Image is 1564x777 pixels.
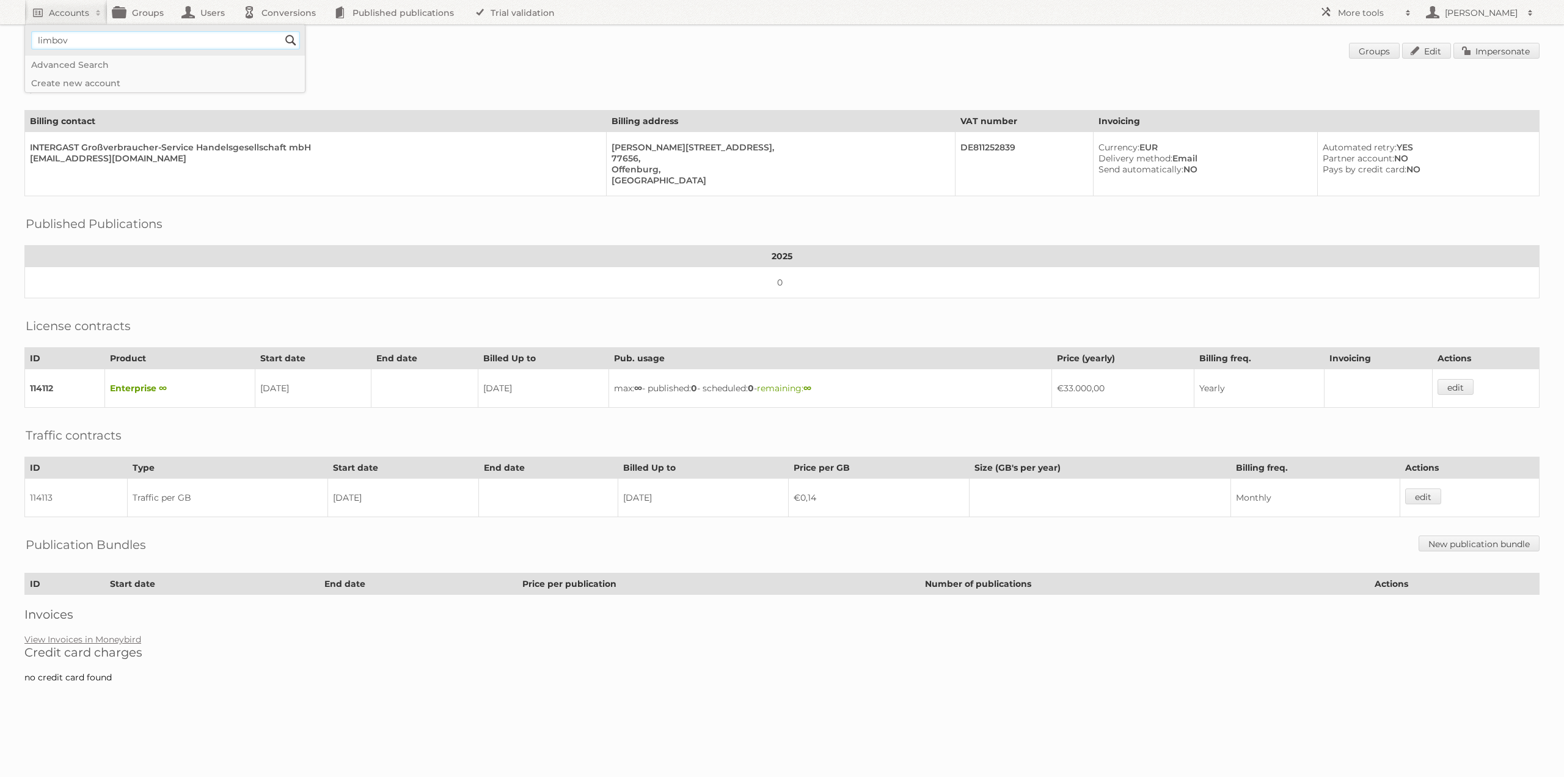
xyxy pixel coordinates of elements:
a: New publication bundle [1419,536,1540,551]
th: ID [25,457,128,479]
th: Number of publications [920,573,1370,595]
th: Billing contact [25,111,607,132]
th: Start date [255,348,371,369]
th: End date [319,573,517,595]
a: View Invoices in Moneybird [24,634,141,645]
div: 77656, [612,153,945,164]
h2: Credit card charges [24,645,1540,660]
a: edit [1438,379,1474,395]
span: Send automatically: [1098,164,1183,175]
input: Search [282,31,300,50]
div: [EMAIL_ADDRESS][DOMAIN_NAME] [30,153,596,164]
td: max: - published: - scheduled: - [609,369,1052,408]
th: Actions [1432,348,1539,369]
h2: Published Publications [26,215,163,233]
th: Billing freq. [1194,348,1324,369]
th: Actions [1370,573,1540,595]
h2: Traffic contracts [26,426,122,444]
td: DE811252839 [956,132,1094,196]
th: Pub. usage [609,348,1052,369]
span: Delivery method: [1098,153,1172,164]
th: Invoicing [1093,111,1539,132]
th: Price (yearly) [1052,348,1194,369]
th: ID [25,348,105,369]
div: Email [1098,153,1307,164]
th: Type [128,457,328,479]
th: ID [25,573,105,595]
th: End date [479,457,618,479]
h2: Invoices [24,607,1540,622]
span: Currency: [1098,142,1139,153]
a: Create new account [25,74,305,92]
td: Enterprise ∞ [105,369,255,408]
td: 114113 [25,479,128,517]
th: Billing address [606,111,955,132]
td: €0,14 [789,479,970,517]
td: [DATE] [618,479,788,517]
div: INTERGAST Großverbraucher-Service Handelsgesellschaft mbH [30,142,596,153]
th: Start date [105,573,320,595]
td: [DATE] [478,369,609,408]
td: Traffic per GB [128,479,328,517]
a: edit [1405,488,1441,504]
h2: Accounts [49,7,89,19]
th: End date [371,348,478,369]
a: Groups [1349,43,1400,59]
div: NO [1323,164,1529,175]
th: 2025 [25,246,1540,267]
h1: Account 93347: INTERGAST [24,43,1540,61]
td: [DATE] [328,479,479,517]
h2: [PERSON_NAME] [1442,7,1521,19]
div: [GEOGRAPHIC_DATA] [612,175,945,186]
td: Yearly [1194,369,1324,408]
div: NO [1098,164,1307,175]
td: 0 [25,267,1540,298]
td: €33.000,00 [1052,369,1194,408]
th: Billed Up to [478,348,609,369]
strong: 0 [691,383,697,394]
strong: 0 [748,383,754,394]
a: Advanced Search [25,56,305,74]
strong: ∞ [803,383,811,394]
td: 114112 [25,369,105,408]
th: Price per publication [517,573,919,595]
th: VAT number [956,111,1094,132]
span: remaining: [757,383,811,394]
span: Partner account: [1323,153,1394,164]
td: Monthly [1231,479,1400,517]
a: Impersonate [1453,43,1540,59]
th: Billed Up to [618,457,788,479]
div: EUR [1098,142,1307,153]
a: Edit [1402,43,1451,59]
span: Pays by credit card: [1323,164,1406,175]
th: Product [105,348,255,369]
strong: ∞ [634,383,642,394]
h2: License contracts [26,317,131,335]
th: Start date [328,457,479,479]
div: YES [1323,142,1529,153]
h2: Publication Bundles [26,536,146,554]
th: Size (GB's per year) [969,457,1231,479]
th: Actions [1400,457,1540,479]
div: [PERSON_NAME][STREET_ADDRESS], [612,142,945,153]
th: Invoicing [1324,348,1432,369]
span: Automated retry: [1323,142,1397,153]
h2: More tools [1338,7,1399,19]
th: Price per GB [789,457,970,479]
th: Billing freq. [1231,457,1400,479]
td: [DATE] [255,369,371,408]
div: NO [1323,153,1529,164]
div: Offenburg, [612,164,945,175]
